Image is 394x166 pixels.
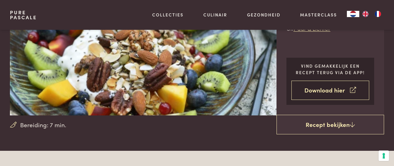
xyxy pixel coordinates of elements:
[277,115,384,135] a: Recept bekijken
[300,11,337,18] a: Masterclass
[10,10,37,20] a: PurePascale
[152,11,184,18] a: Collecties
[372,11,384,17] a: FR
[203,11,227,18] a: Culinair
[291,81,370,100] a: Download hier
[379,150,389,161] button: Uw voorkeuren voor toestemming voor trackingtechnologieën
[347,11,359,17] a: NL
[247,11,281,18] a: Gezondheid
[347,11,384,17] aside: Language selected: Nederlands
[359,11,372,17] a: EN
[291,63,370,75] p: Vind gemakkelijk een recept terug via de app!
[20,120,66,129] span: Bereiding: 7 min.
[359,11,384,17] ul: Language list
[347,11,359,17] div: Language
